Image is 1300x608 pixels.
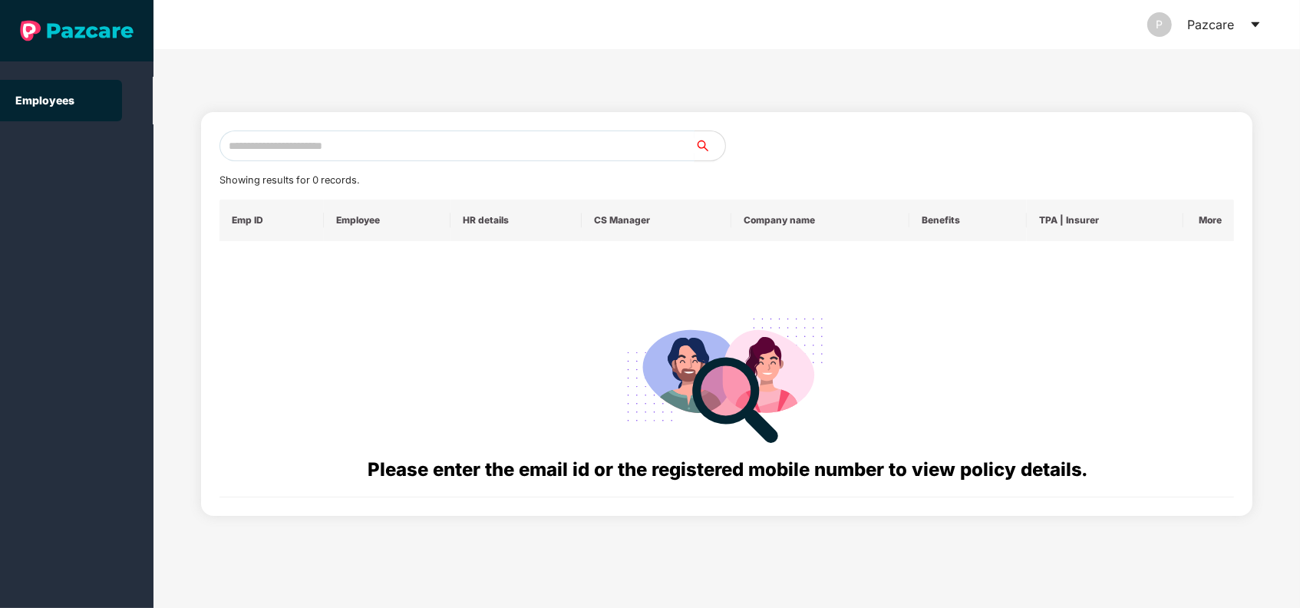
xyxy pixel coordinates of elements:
[219,174,359,186] span: Showing results for 0 records.
[450,200,582,241] th: HR details
[1027,200,1183,241] th: TPA | Insurer
[694,131,726,161] button: search
[582,200,731,241] th: CS Manager
[324,200,450,241] th: Employee
[909,200,1026,241] th: Benefits
[616,299,837,455] img: svg+xml;base64,PHN2ZyB4bWxucz0iaHR0cDovL3d3dy53My5vcmcvMjAwMC9zdmciIHdpZHRoPSIyODgiIGhlaWdodD0iMj...
[694,140,725,152] span: search
[1183,200,1234,241] th: More
[731,200,909,241] th: Company name
[368,458,1087,481] span: Please enter the email id or the registered mobile number to view policy details.
[1156,12,1163,37] span: P
[15,94,74,107] a: Employees
[1249,18,1262,31] span: caret-down
[219,200,324,241] th: Emp ID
